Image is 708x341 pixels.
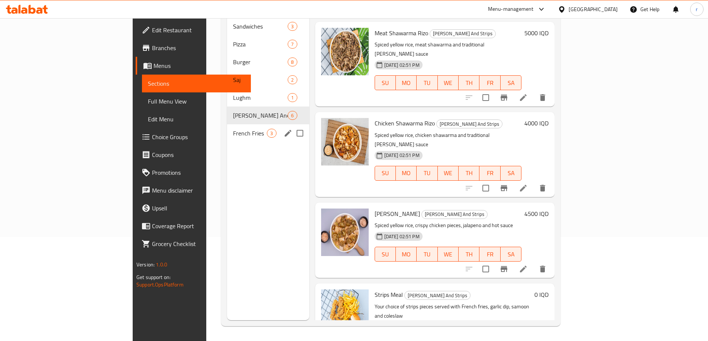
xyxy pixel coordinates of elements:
[478,180,494,196] span: Select to update
[396,166,417,181] button: MO
[156,260,167,269] span: 1.0.0
[375,302,532,321] p: Your choice of strips pieces served with French fries, garlic dip, samoon and coleslaw
[462,78,476,88] span: TH
[441,249,456,260] span: WE
[321,118,369,165] img: Chicken Shawarma Rizo
[459,166,479,181] button: TH
[227,53,309,71] div: Burger8
[501,166,521,181] button: SA
[438,247,459,262] button: WE
[375,27,428,39] span: Meat Shawarma Rizo
[288,75,297,84] div: items
[519,93,528,102] a: Edit menu item
[696,5,698,13] span: r
[288,94,297,101] span: 1
[136,199,251,217] a: Upsell
[136,57,251,75] a: Menus
[233,111,288,120] div: Rizo And Strips
[321,28,369,75] img: Meat Shawarma Rizo
[396,75,417,90] button: MO
[148,115,245,124] span: Edit Menu
[501,247,521,262] button: SA
[136,280,184,289] a: Support.OpsPlatform
[417,166,437,181] button: TU
[501,75,521,90] button: SA
[495,260,513,278] button: Branch-specific-item
[233,129,267,138] span: French Fries
[136,217,251,235] a: Coverage Report
[462,168,476,178] span: TH
[438,75,459,90] button: WE
[288,112,297,119] span: 6
[142,75,251,92] a: Sections
[519,265,528,273] a: Edit menu item
[233,58,288,66] span: Burger
[375,208,420,219] span: [PERSON_NAME]
[437,120,502,128] span: [PERSON_NAME] And Strips
[399,168,414,178] span: MO
[378,78,393,88] span: SU
[422,210,487,219] span: [PERSON_NAME] And Strips
[417,75,437,90] button: TU
[375,118,435,129] span: Chicken Shawarma Rizo
[142,110,251,128] a: Edit Menu
[420,168,434,178] span: TU
[524,118,549,128] h6: 4000 IQD
[136,181,251,199] a: Menu disclaimer
[375,289,403,300] span: Strips Meal
[227,35,309,53] div: Pizza7
[136,164,251,181] a: Promotions
[420,249,434,260] span: TU
[479,75,500,90] button: FR
[378,168,393,178] span: SU
[227,106,309,124] div: [PERSON_NAME] And Strips6
[495,179,513,197] button: Branch-specific-item
[153,61,245,70] span: Menus
[519,184,528,193] a: Edit menu item
[404,291,471,300] div: Rizo And Strips
[524,28,549,38] h6: 5000 IQD
[378,249,393,260] span: SU
[534,89,552,106] button: delete
[227,17,309,35] div: Sandwiches3
[136,272,171,282] span: Get support on:
[430,29,495,38] span: [PERSON_NAME] And Strips
[462,249,476,260] span: TH
[504,168,518,178] span: SA
[233,40,288,49] span: Pizza
[482,249,497,260] span: FR
[152,150,245,159] span: Coupons
[233,22,288,31] span: Sandwiches
[148,79,245,88] span: Sections
[227,71,309,89] div: Saj2
[504,249,518,260] span: SA
[482,168,497,178] span: FR
[478,90,494,105] span: Select to update
[136,235,251,253] a: Grocery Checklist
[396,247,417,262] button: MO
[136,128,251,146] a: Choice Groups
[152,239,245,248] span: Grocery Checklist
[495,89,513,106] button: Branch-specific-item
[441,168,456,178] span: WE
[534,260,552,278] button: delete
[288,22,297,31] div: items
[459,75,479,90] button: TH
[478,261,494,277] span: Select to update
[288,23,297,30] span: 3
[288,58,297,66] div: items
[438,166,459,181] button: WE
[417,247,437,262] button: TU
[288,40,297,49] div: items
[267,130,276,137] span: 3
[436,119,502,128] div: Rizo And Strips
[479,166,500,181] button: FR
[136,21,251,39] a: Edit Restaurant
[375,75,396,90] button: SU
[282,128,294,139] button: edit
[152,186,245,195] span: Menu disclaimer
[321,289,369,337] img: Strips Meal
[288,93,297,102] div: items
